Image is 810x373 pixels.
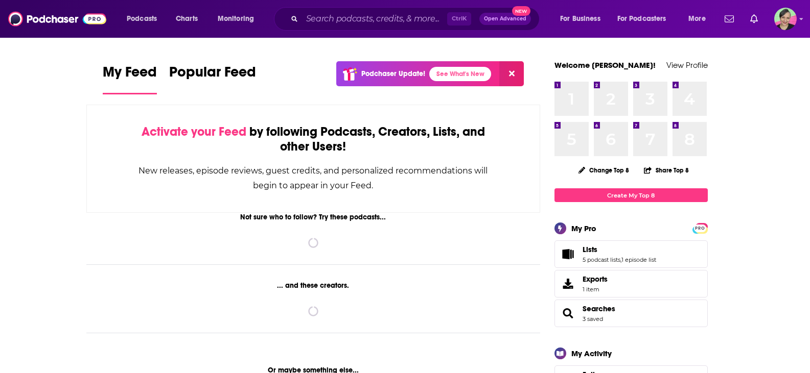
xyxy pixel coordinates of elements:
span: Exports [558,277,578,291]
a: Lists [558,247,578,261]
a: 3 saved [583,315,603,322]
button: Show profile menu [774,8,797,30]
span: My Feed [103,63,157,87]
span: , [620,256,621,263]
span: Podcasts [127,12,157,26]
a: See What's New [429,67,491,81]
button: Open AdvancedNew [479,13,531,25]
span: More [688,12,706,26]
a: Create My Top 8 [554,188,708,202]
div: by following Podcasts, Creators, Lists, and other Users! [138,125,489,154]
input: Search podcasts, credits, & more... [302,11,447,27]
button: Share Top 8 [643,160,689,180]
span: Monitoring [218,12,254,26]
a: My Feed [103,63,157,94]
a: Charts [169,11,204,27]
span: Ctrl K [447,12,471,26]
span: Lists [583,245,597,254]
span: New [512,6,530,16]
button: Change Top 8 [572,164,636,177]
a: Exports [554,270,708,297]
a: 5 podcast lists [583,256,620,263]
button: open menu [120,11,170,27]
span: Popular Feed [169,63,256,87]
p: Podchaser Update! [361,69,425,78]
span: Logged in as LizDVictoryBelt [774,8,797,30]
a: View Profile [666,60,708,70]
a: Popular Feed [169,63,256,94]
img: Podchaser - Follow, Share and Rate Podcasts [8,9,106,29]
a: 1 episode list [621,256,656,263]
span: Charts [176,12,198,26]
span: Searches [554,300,708,327]
span: For Business [560,12,600,26]
div: ... and these creators. [86,281,541,290]
span: Exports [583,275,608,284]
div: My Activity [571,349,612,358]
a: Show notifications dropdown [746,10,762,28]
div: My Pro [571,223,596,233]
span: Open Advanced [484,16,526,21]
a: Lists [583,245,656,254]
a: Searches [583,304,615,313]
span: PRO [694,225,706,232]
span: Activate your Feed [142,124,246,139]
a: PRO [694,224,706,232]
a: Show notifications dropdown [721,10,738,28]
button: open menu [611,11,681,27]
span: For Podcasters [617,12,666,26]
div: Not sure who to follow? Try these podcasts... [86,213,541,221]
button: open menu [553,11,613,27]
a: Welcome [PERSON_NAME]! [554,60,656,70]
span: 1 item [583,286,608,293]
button: open menu [211,11,267,27]
span: Lists [554,240,708,268]
a: Searches [558,306,578,320]
div: Search podcasts, credits, & more... [284,7,549,31]
div: New releases, episode reviews, guest credits, and personalized recommendations will begin to appe... [138,163,489,193]
img: User Profile [774,8,797,30]
button: open menu [681,11,719,27]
